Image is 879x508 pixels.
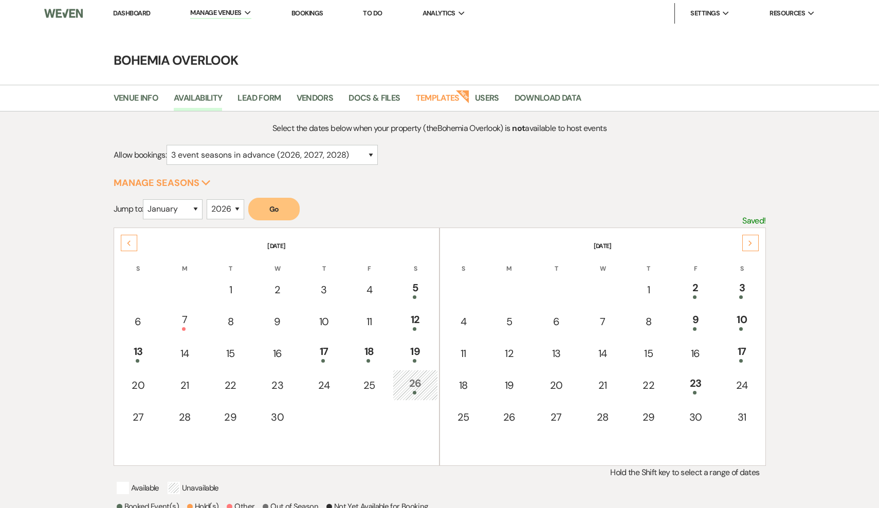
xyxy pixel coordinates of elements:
[678,409,713,425] div: 30
[121,378,156,393] div: 20
[539,409,574,425] div: 27
[398,280,432,299] div: 5
[398,344,432,363] div: 19
[113,9,150,17] a: Dashboard
[416,91,460,111] a: Templates
[248,198,300,220] button: Go
[626,252,671,273] th: T
[512,123,525,134] strong: not
[455,89,470,103] strong: New
[539,314,574,329] div: 6
[353,378,386,393] div: 25
[631,378,665,393] div: 22
[742,214,765,228] p: Saved!
[720,252,764,273] th: S
[69,51,810,69] h4: Bohemia Overlook
[631,346,665,361] div: 15
[441,252,485,273] th: S
[492,409,526,425] div: 26
[353,344,386,363] div: 18
[492,346,526,361] div: 12
[678,280,713,299] div: 2
[725,280,758,299] div: 3
[586,314,619,329] div: 7
[162,252,207,273] th: M
[114,178,211,187] button: Manage Seasons
[586,409,619,425] div: 28
[168,346,201,361] div: 14
[237,91,281,111] a: Lead Form
[398,312,432,331] div: 12
[114,203,143,214] span: Jump to:
[690,8,720,18] span: Settings
[195,122,684,135] p: Select the dates below when your property (the Bohemia Overlook ) is available to host events
[580,252,625,273] th: W
[213,378,247,393] div: 22
[423,8,455,18] span: Analytics
[492,378,526,393] div: 19
[174,91,222,111] a: Availability
[533,252,579,273] th: T
[447,409,480,425] div: 25
[492,314,526,329] div: 5
[539,378,574,393] div: 20
[539,346,574,361] div: 13
[770,8,805,18] span: Resources
[307,282,340,297] div: 3
[447,314,480,329] div: 4
[307,314,340,329] div: 10
[44,3,83,24] img: Weven Logo
[678,346,713,361] div: 16
[475,91,499,111] a: Users
[190,8,241,18] span: Manage Venues
[353,282,386,297] div: 4
[254,252,301,273] th: W
[168,378,201,393] div: 21
[260,282,295,297] div: 2
[672,252,719,273] th: F
[725,409,758,425] div: 31
[213,409,247,425] div: 29
[678,375,713,394] div: 23
[291,9,323,17] a: Bookings
[725,378,758,393] div: 24
[447,378,480,393] div: 18
[114,91,159,111] a: Venue Info
[260,314,295,329] div: 9
[725,344,758,363] div: 17
[398,375,432,394] div: 26
[515,91,581,111] a: Download Data
[393,252,438,273] th: S
[586,378,619,393] div: 21
[631,409,665,425] div: 29
[725,312,758,331] div: 10
[114,466,766,479] p: Hold the Shift key to select a range of dates
[347,252,391,273] th: F
[307,344,340,363] div: 17
[213,282,247,297] div: 1
[486,252,532,273] th: M
[121,409,156,425] div: 27
[297,91,334,111] a: Vendors
[213,346,247,361] div: 15
[260,378,295,393] div: 23
[121,314,156,329] div: 6
[114,149,167,160] span: Allow bookings:
[307,378,340,393] div: 24
[363,9,382,17] a: To Do
[213,314,247,329] div: 8
[678,312,713,331] div: 9
[349,91,400,111] a: Docs & Files
[353,314,386,329] div: 11
[168,409,201,425] div: 28
[168,312,201,331] div: 7
[260,346,295,361] div: 16
[441,229,764,251] th: [DATE]
[586,346,619,361] div: 14
[208,252,253,273] th: T
[447,346,480,361] div: 11
[302,252,346,273] th: T
[115,229,438,251] th: [DATE]
[260,409,295,425] div: 30
[631,282,665,297] div: 1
